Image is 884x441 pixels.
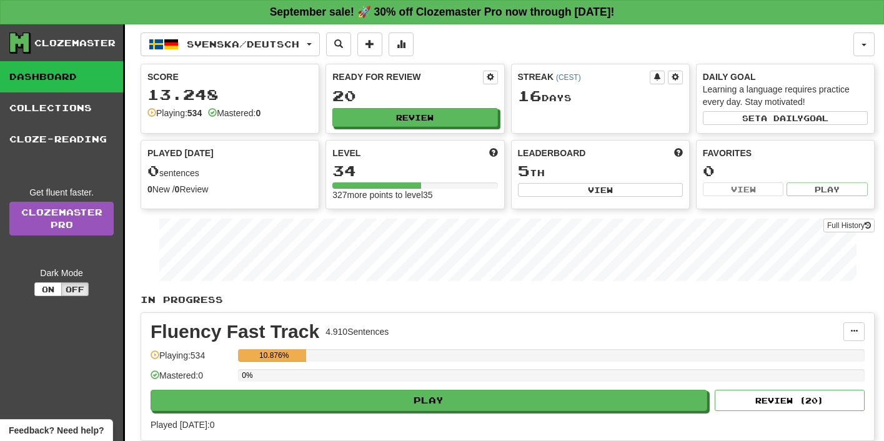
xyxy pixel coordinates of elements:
[141,32,320,56] button: Svenska/Deutsch
[332,189,497,201] div: 327 more points to level 35
[332,108,497,127] button: Review
[9,202,114,235] a: ClozemasterPro
[703,111,868,125] button: Seta dailygoal
[9,424,104,437] span: Open feedback widget
[34,282,62,296] button: On
[332,147,360,159] span: Level
[823,219,875,232] button: Full History
[151,322,319,341] div: Fluency Fast Track
[208,107,261,119] div: Mastered:
[787,182,868,196] button: Play
[518,87,542,104] span: 16
[489,147,498,159] span: Score more points to level up
[332,71,482,83] div: Ready for Review
[147,87,312,102] div: 13.248
[147,183,312,196] div: New / Review
[761,114,803,122] span: a daily
[187,39,299,49] span: Svenska / Deutsch
[256,108,261,118] strong: 0
[147,71,312,83] div: Score
[175,184,180,194] strong: 0
[518,162,530,179] span: 5
[389,32,414,56] button: More stats
[715,390,865,411] button: Review (20)
[61,282,89,296] button: Off
[703,163,868,179] div: 0
[518,88,683,104] div: Day s
[332,163,497,179] div: 34
[325,325,389,338] div: 4.910 Sentences
[332,88,497,104] div: 20
[703,71,868,83] div: Daily Goal
[9,267,114,279] div: Dark Mode
[151,369,232,390] div: Mastered: 0
[147,147,214,159] span: Played [DATE]
[34,37,116,49] div: Clozemaster
[556,73,581,82] a: (CEST)
[703,147,868,159] div: Favorites
[703,83,868,108] div: Learning a language requires practice every day. Stay motivated!
[151,420,214,430] span: Played [DATE]: 0
[9,186,114,199] div: Get fluent faster.
[187,108,202,118] strong: 534
[703,182,784,196] button: View
[326,32,351,56] button: Search sentences
[270,6,615,18] strong: September sale! 🚀 30% off Clozemaster Pro now through [DATE]!
[147,162,159,179] span: 0
[147,163,312,179] div: sentences
[151,390,707,411] button: Play
[518,147,586,159] span: Leaderboard
[147,184,152,194] strong: 0
[151,349,232,370] div: Playing: 534
[518,183,683,197] button: View
[518,163,683,179] div: th
[357,32,382,56] button: Add sentence to collection
[518,71,650,83] div: Streak
[242,349,306,362] div: 10.876%
[674,147,683,159] span: This week in points, UTC
[141,294,875,306] p: In Progress
[147,107,202,119] div: Playing:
